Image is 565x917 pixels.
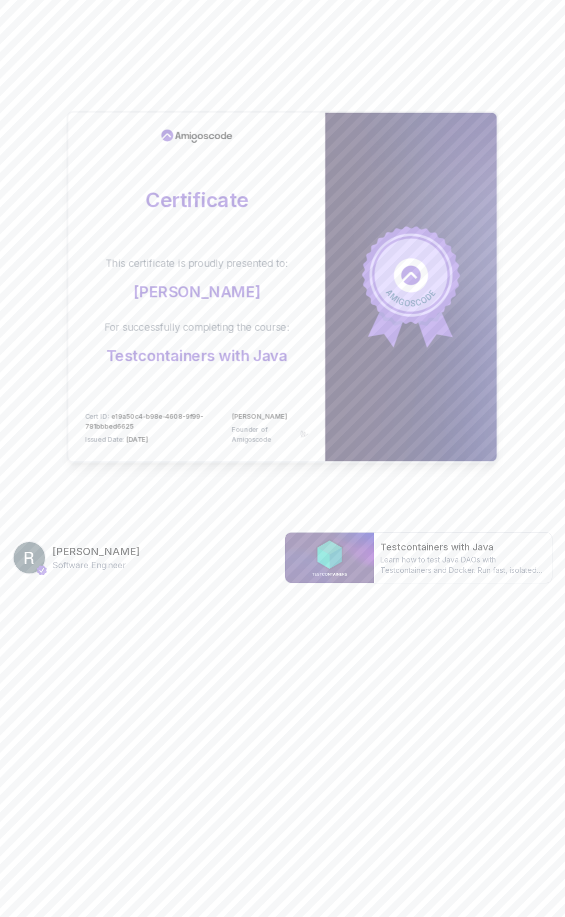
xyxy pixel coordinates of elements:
p: Cert ID: [85,411,225,431]
p: Software Engineer [52,559,140,571]
p: For successfully completing the course: [104,321,289,334]
p: Issued Date: [85,435,225,445]
span: e19a50c4-b98e-4608-9f99-781bbbed6625 [85,412,203,430]
p: Founder of Amigoscode [232,424,295,444]
img: Ricardo Pissarra [14,542,45,573]
h2: Certificate [85,190,309,209]
p: Testcontainers with Java [104,347,289,364]
h2: Testcontainers with Java [380,540,546,555]
p: This certificate is proudly presented to: [106,257,288,270]
img: course thumbnail [285,533,374,583]
a: course thumbnailTestcontainers with JavaLearn how to test Java DAOs with Testcontainers and Docke... [285,532,552,583]
p: [PERSON_NAME] [232,411,309,421]
p: [PERSON_NAME] [106,284,288,301]
h3: [PERSON_NAME] [52,544,140,559]
span: [DATE] [126,435,149,444]
p: Learn how to test Java DAOs with Testcontainers and Docker. Run fast, isolated tests against real... [380,555,546,576]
